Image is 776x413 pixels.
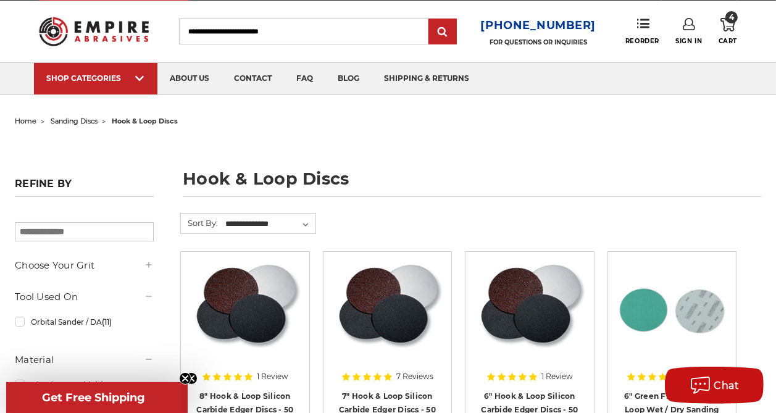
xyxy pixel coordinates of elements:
span: hook & loop discs [112,117,178,125]
button: Close teaser [179,372,191,385]
input: Submit [430,20,455,44]
label: Sort By: [181,214,218,232]
button: Chat [665,367,764,404]
button: Close teaser [185,372,198,385]
a: Silicon Carbide 8" Hook & Loop Edger Discs [190,261,301,406]
h5: Choose Your Grit [15,258,154,273]
a: [PHONE_NUMBER] [481,17,596,35]
p: FOR QUESTIONS OR INQUIRIES [481,38,596,46]
h5: Material [15,353,154,367]
img: Silicon Carbide 6" Hook & Loop Edger Discs [474,261,585,359]
a: about us [157,63,222,94]
span: Reorder [625,37,659,45]
h5: Refine by [15,178,154,197]
span: Sign In [675,37,702,45]
img: Empire Abrasives [39,10,149,53]
div: SHOP CATEGORIES [46,73,145,83]
a: Silicon Carbide 7" Hook & Loop Edger Discs [332,261,443,406]
a: Silicon Carbide 6" Hook & Loop Edger Discs [474,261,585,406]
a: shipping & returns [372,63,482,94]
h5: Tool Used On [15,290,154,304]
div: Get Free ShippingClose teaser [6,382,181,413]
span: (11) [102,317,112,327]
a: Aluminum Oxide [15,374,154,396]
span: Cart [719,37,737,45]
img: Silicon Carbide 7" Hook & Loop Edger Discs [332,261,443,359]
a: blog [325,63,372,94]
img: Silicon Carbide 8" Hook & Loop Edger Discs [190,261,301,359]
a: contact [222,63,284,94]
span: (9) [94,380,104,390]
a: faq [284,63,325,94]
select: Sort By: [223,215,315,233]
h1: hook & loop discs [183,170,761,197]
span: 4 [725,11,738,23]
a: Reorder [625,18,659,44]
a: 4 Cart [719,18,737,45]
a: sanding discs [51,117,98,125]
span: Get Free Shipping [43,391,146,404]
span: Chat [714,380,740,391]
img: 6-inch 60-grit green film hook and loop sanding discs with fast cutting aluminum oxide for coarse... [617,261,728,359]
a: 6-inch 60-grit green film hook and loop sanding discs with fast cutting aluminum oxide for coarse... [617,261,728,406]
a: home [15,117,36,125]
a: Orbital Sander / DA [15,311,154,333]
